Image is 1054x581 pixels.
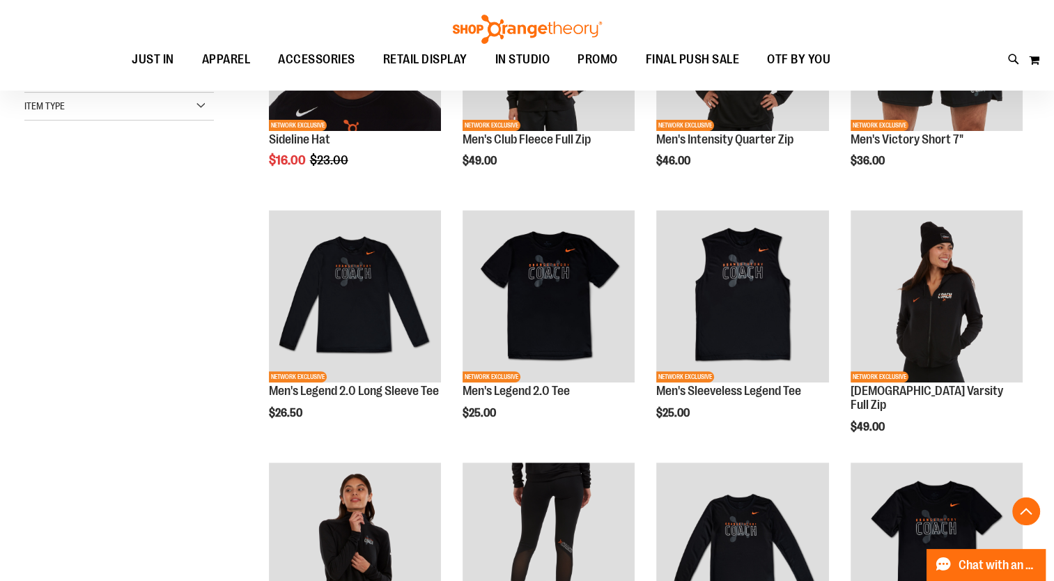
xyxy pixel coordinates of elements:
a: FINAL PUSH SALE [632,44,754,76]
div: product [844,203,1030,469]
div: product [262,203,448,455]
span: $26.50 [269,407,304,419]
a: Men's Sleeveless Legend Tee [656,384,801,398]
button: Chat with an Expert [927,549,1046,581]
span: IN STUDIO [495,44,550,75]
span: $23.00 [310,153,350,167]
img: Shop Orangetheory [451,15,604,44]
span: NETWORK EXCLUSIVE [269,120,327,131]
span: ACCESSORIES [278,44,355,75]
span: $46.00 [656,155,692,167]
span: $25.00 [656,407,692,419]
span: NETWORK EXCLUSIVE [851,120,908,131]
span: NETWORK EXCLUSIVE [656,120,714,131]
a: ACCESSORIES [264,44,369,76]
a: Men's Victory Short 7" [851,132,963,146]
span: $25.00 [463,407,498,419]
a: APPAREL [188,44,265,76]
a: OTF Ladies Coach FA23 Varsity Full Zip - Black primary imageNETWORK EXCLUSIVE [851,210,1023,385]
span: APPAREL [202,44,251,75]
span: NETWORK EXCLUSIVE [463,371,520,382]
a: IN STUDIO [481,44,564,75]
button: Back To Top [1012,497,1040,525]
a: JUST IN [118,44,188,76]
a: [DEMOGRAPHIC_DATA] Varsity Full Zip [851,384,1003,412]
img: OTF Mens Coach FA23 Legend 2.0 SS Tee - Black primary image [463,210,635,382]
img: OTF Mens Coach FA23 Legend Sleeveless Tee - Black primary image [656,210,828,382]
span: Item Type [24,100,65,111]
span: OTF BY YOU [767,44,830,75]
span: $36.00 [851,155,887,167]
div: product [649,203,835,455]
a: Men's Intensity Quarter Zip [656,132,793,146]
a: Sideline Hat [269,132,330,146]
span: NETWORK EXCLUSIVE [851,371,908,382]
a: OTF Mens Coach FA23 Legend 2.0 LS Tee - Black primary imageNETWORK EXCLUSIVE [269,210,441,385]
span: NETWORK EXCLUSIVE [269,371,327,382]
span: FINAL PUSH SALE [646,44,740,75]
a: OTF Mens Coach FA23 Legend 2.0 SS Tee - Black primary imageNETWORK EXCLUSIVE [463,210,635,385]
span: RETAIL DISPLAY [383,44,467,75]
span: PROMO [578,44,618,75]
img: OTF Ladies Coach FA23 Varsity Full Zip - Black primary image [851,210,1023,382]
a: OTF Mens Coach FA23 Legend Sleeveless Tee - Black primary imageNETWORK EXCLUSIVE [656,210,828,385]
span: $49.00 [851,421,887,433]
span: Chat with an Expert [959,559,1037,572]
span: $16.00 [269,153,308,167]
img: OTF Mens Coach FA23 Legend 2.0 LS Tee - Black primary image [269,210,441,382]
a: RETAIL DISPLAY [369,44,481,76]
span: NETWORK EXCLUSIVE [463,120,520,131]
span: $49.00 [463,155,499,167]
a: Men's Club Fleece Full Zip [463,132,591,146]
span: NETWORK EXCLUSIVE [656,371,714,382]
div: product [456,203,642,455]
a: Men's Legend 2.0 Long Sleeve Tee [269,384,439,398]
a: OTF BY YOU [753,44,844,76]
span: JUST IN [132,44,174,75]
a: Men's Legend 2.0 Tee [463,384,570,398]
a: PROMO [564,44,632,76]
